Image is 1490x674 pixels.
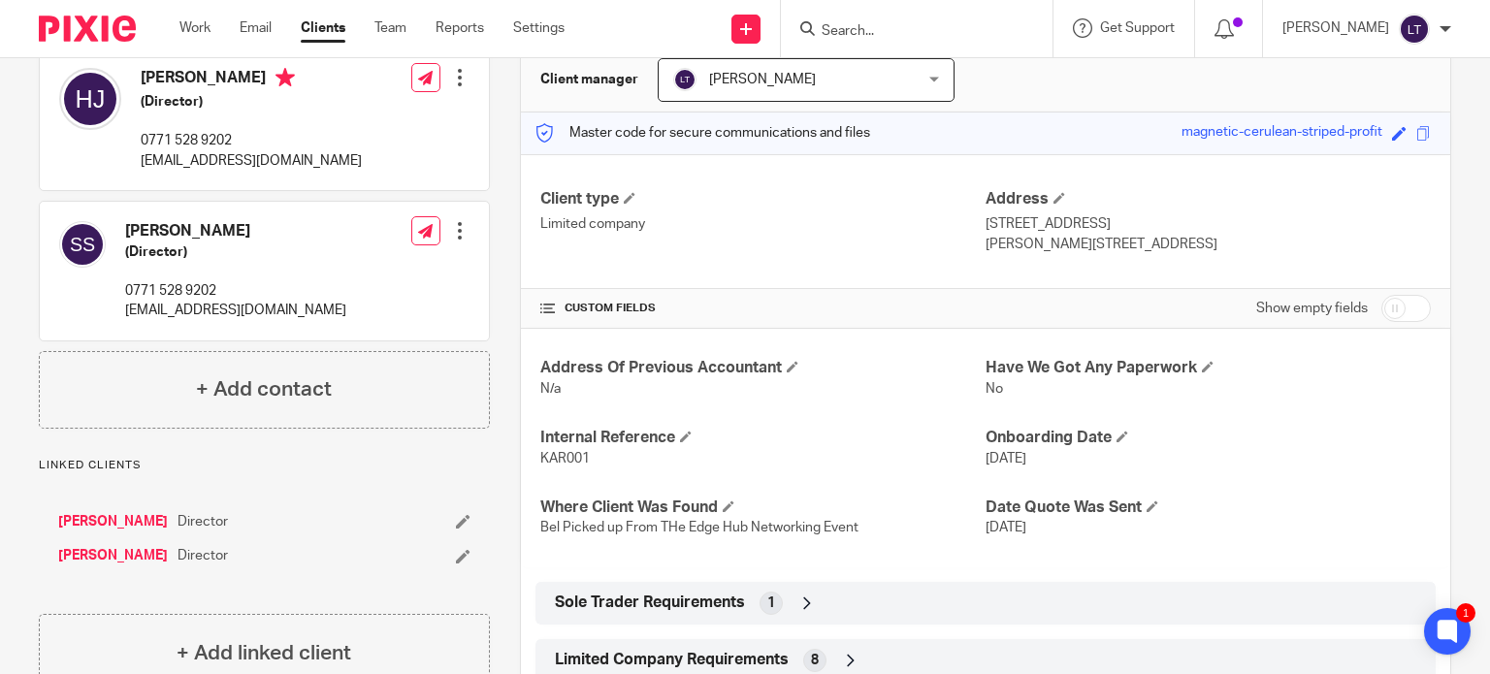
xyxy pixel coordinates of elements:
[141,131,362,150] p: 0771 528 9202
[179,18,211,38] a: Work
[986,235,1431,254] p: [PERSON_NAME][STREET_ADDRESS]
[986,214,1431,234] p: [STREET_ADDRESS]
[125,301,346,320] p: [EMAIL_ADDRESS][DOMAIN_NAME]
[540,452,590,465] span: KAR001
[59,68,121,130] img: svg%3E
[1256,299,1368,318] label: Show empty fields
[178,546,228,565] span: Director
[125,281,346,301] p: 0771 528 9202
[141,92,362,112] h5: (Director)
[540,521,858,534] span: Bel Picked up From THe Edge Hub Networking Event
[986,452,1026,465] span: [DATE]
[141,151,362,171] p: [EMAIL_ADDRESS][DOMAIN_NAME]
[58,546,168,565] a: [PERSON_NAME]
[540,428,986,448] h4: Internal Reference
[39,16,136,42] img: Pixie
[986,382,1003,396] span: No
[673,68,696,91] img: svg%3E
[240,18,272,38] a: Email
[177,638,351,668] h4: + Add linked client
[540,214,986,234] p: Limited company
[125,221,346,241] h4: [PERSON_NAME]
[39,458,490,473] p: Linked clients
[986,428,1431,448] h4: Onboarding Date
[1282,18,1389,38] p: [PERSON_NAME]
[275,68,295,87] i: Primary
[125,242,346,262] h5: (Director)
[178,512,228,531] span: Director
[1182,122,1382,144] div: magnetic-cerulean-striped-profit
[196,374,332,404] h4: + Add contact
[540,497,986,518] h4: Where Client Was Found
[555,593,745,613] span: Sole Trader Requirements
[1399,14,1430,45] img: svg%3E
[513,18,565,38] a: Settings
[811,651,819,670] span: 8
[986,189,1431,209] h4: Address
[767,594,775,613] span: 1
[986,358,1431,378] h4: Have We Got Any Paperwork
[59,221,106,268] img: svg%3E
[540,358,986,378] h4: Address Of Previous Accountant
[986,521,1026,534] span: [DATE]
[709,73,816,86] span: [PERSON_NAME]
[1100,21,1175,35] span: Get Support
[436,18,484,38] a: Reports
[555,650,789,670] span: Limited Company Requirements
[58,512,168,531] a: [PERSON_NAME]
[986,497,1431,518] h4: Date Quote Was Sent
[301,18,345,38] a: Clients
[1456,603,1475,623] div: 1
[540,301,986,316] h4: CUSTOM FIELDS
[374,18,406,38] a: Team
[540,382,561,396] span: N/a
[141,68,362,92] h4: [PERSON_NAME]
[540,189,986,209] h4: Client type
[820,23,994,41] input: Search
[540,70,638,89] h3: Client manager
[535,123,870,143] p: Master code for secure communications and files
